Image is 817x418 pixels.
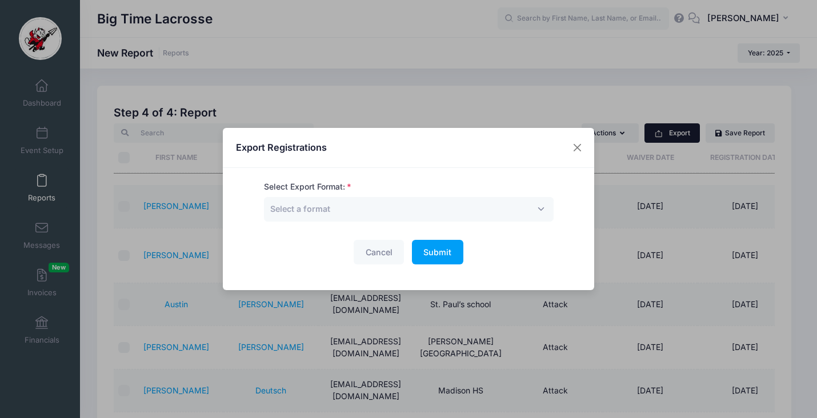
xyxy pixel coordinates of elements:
[567,138,588,158] button: Close
[412,240,463,264] button: Submit
[236,140,327,154] h4: Export Registrations
[264,181,351,193] label: Select Export Format:
[270,203,330,215] span: Select a format
[270,204,330,214] span: Select a format
[264,197,554,222] span: Select a format
[423,247,451,257] span: Submit
[354,240,404,264] button: Cancel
